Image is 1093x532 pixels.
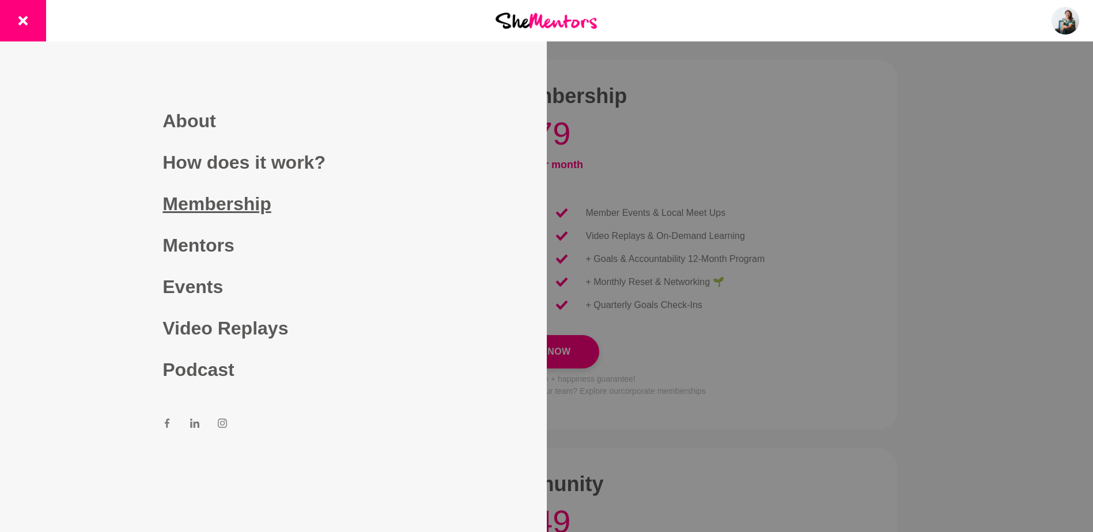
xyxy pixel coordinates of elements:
[162,142,384,183] a: How does it work?
[1052,7,1079,35] img: Diana Soedardi
[162,183,384,225] a: Membership
[162,307,384,349] a: Video Replays
[162,349,384,390] a: Podcast
[496,13,597,28] img: She Mentors Logo
[162,266,384,307] a: Events
[218,418,227,432] a: Instagram
[162,418,172,432] a: Facebook
[162,100,384,142] a: About
[190,418,199,432] a: LinkedIn
[162,225,384,266] a: Mentors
